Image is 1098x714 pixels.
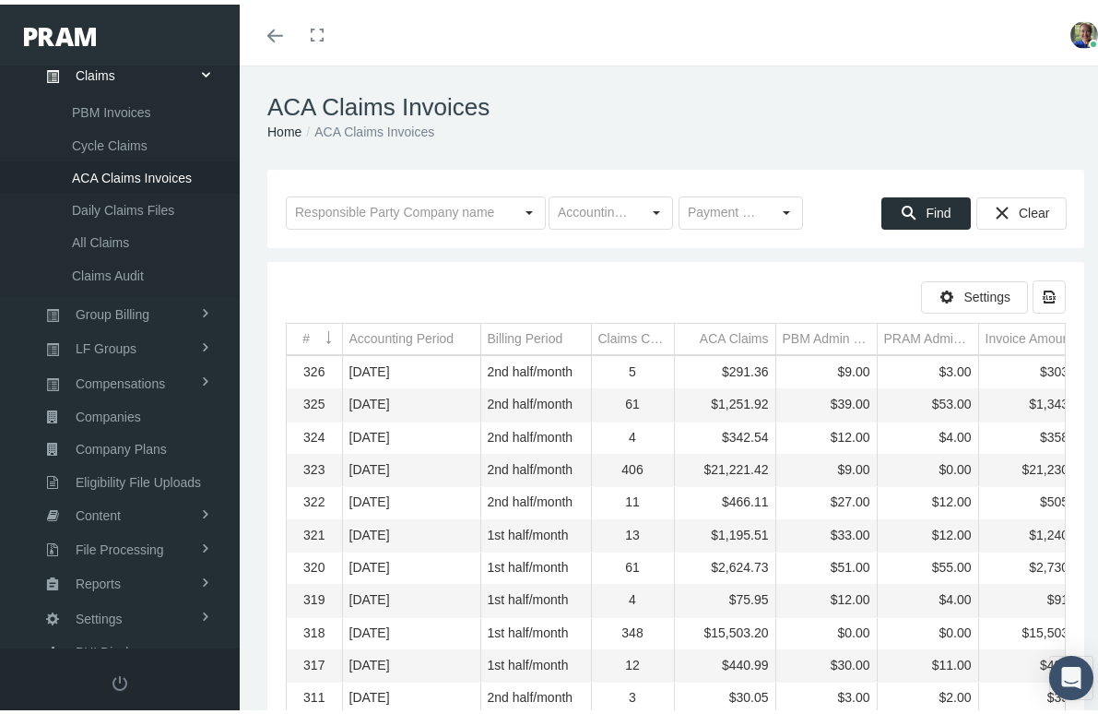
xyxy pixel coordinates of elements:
div: $3.00 [783,684,870,702]
div: PBM Admin Fee [783,326,870,343]
td: [DATE] [342,547,480,579]
td: 2nd half/month [480,678,591,710]
td: Column Invoice Amount Due [978,319,1093,351]
td: [DATE] [342,385,480,417]
td: 325 [287,385,342,417]
div: PRAM Admin Fee [884,326,972,343]
td: Column Billing Period [480,319,591,351]
div: ACA Claims [700,326,769,343]
td: 2nd half/month [480,482,591,515]
td: 11 [591,482,674,515]
div: $15,503.20 [986,620,1087,637]
div: $12.00 [884,489,972,506]
div: $2,624.73 [681,554,769,572]
td: 1st half/month [480,613,591,645]
td: 4 [591,417,674,449]
div: $440.99 [681,652,769,670]
td: [DATE] [342,613,480,645]
div: $91.95 [986,587,1087,604]
div: $12.00 [884,522,972,540]
li: ACA Claims Invoices [301,117,434,137]
div: $30.05 [681,684,769,702]
td: Column ACA Claims [674,319,775,351]
div: Export all data to Excel [1033,276,1066,309]
td: Column Accounting Period [342,319,480,351]
td: 1st half/month [480,547,591,579]
div: Accounting Period [349,326,455,343]
div: $2,730.73 [986,554,1087,572]
div: $9.00 [783,457,870,474]
td: 323 [287,450,342,482]
td: 320 [287,547,342,579]
td: 318 [287,613,342,645]
div: $9.00 [783,359,870,376]
div: $1,240.51 [986,522,1087,540]
td: 1st half/month [480,580,591,613]
td: Column PBM Admin Fee [775,319,877,351]
td: 326 [287,352,342,385]
div: $0.00 [884,457,972,474]
td: 1st half/month [480,645,591,677]
td: 322 [287,482,342,515]
div: $39.00 [783,391,870,409]
div: $2.00 [884,684,972,702]
span: PHI Disclosures [76,632,168,663]
span: Cycle Claims [72,125,148,157]
td: 4 [591,580,674,613]
td: 12 [591,645,674,677]
div: Select [641,193,672,224]
div: $1,251.92 [681,391,769,409]
td: 2nd half/month [480,385,591,417]
div: $75.95 [681,587,769,604]
div: $4.00 [884,587,972,604]
div: $291.36 [681,359,769,376]
td: [DATE] [342,580,480,613]
div: $21,230.42 [986,457,1087,474]
div: $11.00 [884,652,972,670]
td: [DATE] [342,352,480,385]
span: Company Plans [76,429,167,460]
div: $27.00 [783,489,870,506]
div: Select [771,193,802,224]
div: $4.00 [884,424,972,442]
div: $0.00 [783,620,870,637]
div: $21,221.42 [681,457,769,474]
td: 2nd half/month [480,450,591,482]
span: Find [926,201,950,216]
td: 13 [591,515,674,547]
div: $303.36 [986,359,1087,376]
td: 321 [287,515,342,547]
div: $51.00 [783,554,870,572]
td: 61 [591,547,674,579]
div: # [302,326,310,343]
div: $53.00 [884,391,972,409]
span: Daily Claims Files [72,190,174,221]
div: Settings [921,277,1028,309]
div: Find [881,193,971,225]
img: PRAM_20_x_78.png [24,23,96,42]
span: Claims [76,55,115,87]
div: $1,195.51 [681,522,769,540]
span: Content [76,495,121,527]
td: 3 [591,678,674,710]
span: ACA Claims Invoices [72,158,192,189]
div: $3.00 [884,359,972,376]
div: $505.11 [986,489,1087,506]
div: Open Intercom Messenger [1049,651,1093,696]
span: Group Billing [76,294,149,326]
td: 1st half/month [480,515,591,547]
span: Eligibility File Uploads [76,462,201,494]
div: $30.00 [783,652,870,670]
td: [DATE] [342,645,480,677]
td: [DATE] [342,678,480,710]
div: Data grid toolbar [286,276,1066,309]
div: Invoice Amount Due [986,326,1087,343]
div: $342.54 [681,424,769,442]
td: 2nd half/month [480,352,591,385]
td: [DATE] [342,450,480,482]
span: Compensations [76,363,165,395]
span: Settings [963,285,1010,300]
td: 2nd half/month [480,417,591,449]
td: 311 [287,678,342,710]
img: S_Profile_Picture_3.png [1070,17,1098,44]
